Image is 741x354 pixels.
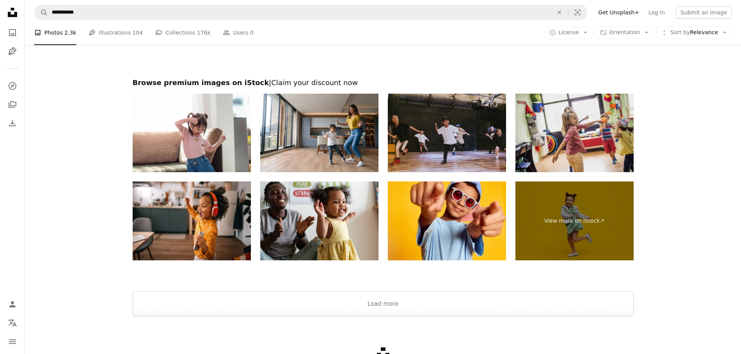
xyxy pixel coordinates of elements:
[5,25,20,40] a: Photos
[670,29,690,35] span: Sort by
[223,20,254,45] a: Users 0
[568,5,587,20] button: Visual search
[559,29,579,35] span: License
[269,78,358,87] span: | Claim your discount now
[5,97,20,112] a: Collections
[388,94,506,173] img: Japanese kids immersed in the rhythm and flow of a hip-hop breakdance class
[250,28,254,37] span: 0
[5,78,20,94] a: Explore
[133,94,251,173] img: Happy Asian child having fun and dancing in a room
[657,26,732,39] button: Sort byRelevance
[133,78,634,87] h2: Browse premium images on iStock
[35,5,48,20] button: Search Unsplash
[596,26,653,39] button: Orientation
[133,28,143,37] span: 104
[515,94,634,173] img: Dancing day.
[644,6,669,19] a: Log in
[5,296,20,312] a: Log in / Sign up
[545,26,593,39] button: License
[5,5,20,22] a: Home — Unsplash
[5,115,20,131] a: Download History
[388,181,506,260] img: Closeup portrait of little african happy boy in stylish sunglasses and cap looking at camera over...
[5,44,20,59] a: Illustrations
[5,315,20,331] button: Language
[34,5,587,20] form: Find visuals sitewide
[5,334,20,349] button: Menu
[260,181,378,260] img: Happy girl and teacher having fun in nursery
[89,20,143,45] a: Illustrations 104
[155,20,210,45] a: Collections 176k
[670,29,718,37] span: Relevance
[676,6,732,19] button: Submit an image
[551,5,568,20] button: Clear
[133,291,634,316] button: Load more
[197,28,210,37] span: 176k
[260,94,378,173] img: Happy mother having fun dancing with her son at home
[594,6,644,19] a: Get Unsplash+
[515,181,634,260] a: View more on iStock↗
[609,29,640,35] span: Orientation
[133,181,251,260] img: Cheerful girl listening music and dancing at home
